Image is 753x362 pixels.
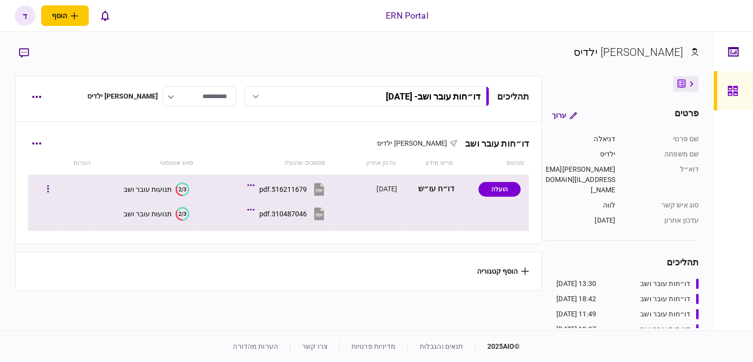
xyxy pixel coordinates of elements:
div: 11:49 [DATE] [556,309,596,319]
div: 10:37 [DATE] [556,324,596,335]
button: 310487046.pdf [250,203,326,225]
div: 18:42 [DATE] [556,294,596,304]
div: ילדיס [544,149,615,159]
a: צרו קשר [302,342,327,350]
div: דו״חות עובר ושב [640,324,690,335]
div: סוג איש קשר [625,200,699,210]
div: [PERSON_NAME][EMAIL_ADDRESS][DOMAIN_NAME] [544,164,615,195]
div: שם פרטי [625,134,699,144]
div: דו״ח עו״ש [404,178,454,200]
text: 2/3 [178,186,186,192]
div: תנועות עובר ושב [124,210,172,218]
a: דו״חות עובר ושב10:37 [DATE] [556,324,699,335]
div: [PERSON_NAME] ילדיס [574,44,683,60]
th: סטטוס [458,152,529,175]
button: דו״חות עובר ושב- [DATE] [244,86,489,106]
div: דניאלה [544,134,615,144]
div: תהליכים [544,256,699,269]
button: 516211679.pdf [250,178,326,200]
div: הועלה [478,182,521,197]
a: דו״חות עובר ושב13:30 [DATE] [556,279,699,289]
a: דו״חות עובר ושב11:49 [DATE] [556,309,699,319]
button: 2/3תנועות עובר ושב [124,182,189,196]
div: דו״חות עובר ושב [457,138,529,149]
div: דוא״ל [625,164,699,195]
button: ערוך [544,106,585,124]
div: שם משפחה [625,149,699,159]
th: סיווג אוטומטי [96,152,198,175]
th: פריט מידע [401,152,458,175]
th: עדכון אחרון [330,152,401,175]
th: מסמכים שהועלו [198,152,330,175]
a: מדיניות פרטיות [351,342,396,350]
button: ד [15,5,35,26]
div: 310487046.pdf [259,210,307,218]
button: 2/3תנועות עובר ושב [124,207,189,221]
a: תנאים והגבלות [420,342,463,350]
div: [DATE] [376,184,397,194]
span: [PERSON_NAME] ילדיס [377,139,448,147]
div: [PERSON_NAME] ילדיס [87,91,158,102]
div: דו״חות עובר ושב - [DATE] [386,91,480,102]
div: 516211679.pdf [259,185,307,193]
button: הוסף קטגוריה [477,267,529,275]
div: עדכון אחרון [625,215,699,226]
div: פרטים [675,106,699,124]
div: תהליכים [497,90,529,103]
div: ERN Portal [386,9,428,22]
div: דו״חות עובר ושב [640,279,690,289]
a: הערות מהדורה [233,342,278,350]
div: לווה [544,200,615,210]
button: פתח רשימת התראות [95,5,115,26]
div: דו״חות עובר ושב [640,294,690,304]
button: פתח תפריט להוספת לקוח [41,5,89,26]
div: 13:30 [DATE] [556,279,596,289]
div: דו״חות עובר ושב [640,309,690,319]
text: 2/3 [178,210,186,217]
div: תנועות עובר ושב [124,185,172,193]
a: דו״חות עובר ושב18:42 [DATE] [556,294,699,304]
div: © 2025 AIO [475,341,520,352]
th: הערות [60,152,96,175]
div: [DATE] [544,215,615,226]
